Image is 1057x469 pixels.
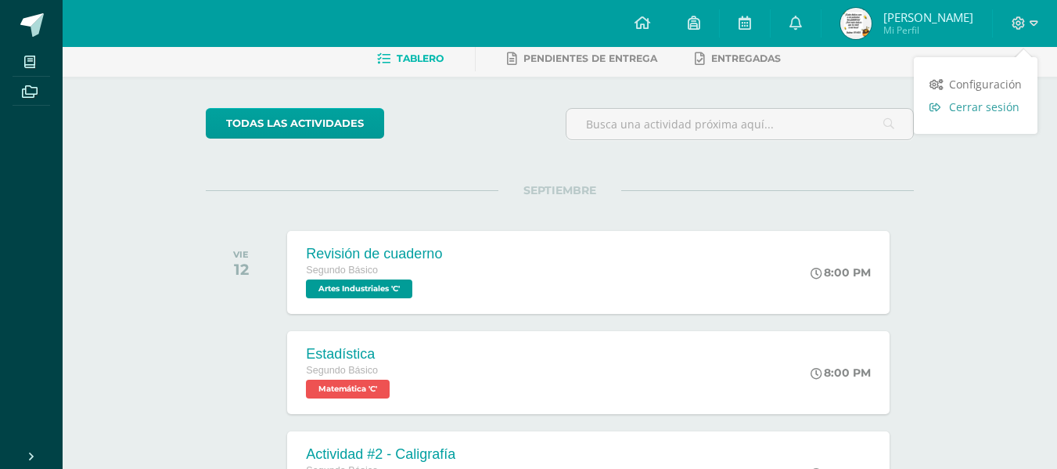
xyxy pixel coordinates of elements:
[811,265,871,280] div: 8:00 PM
[306,365,378,376] span: Segundo Básico
[306,446,455,463] div: Actividad #2 - Caligrafía
[306,246,442,262] div: Revisión de cuaderno
[883,9,973,25] span: [PERSON_NAME]
[306,380,390,399] span: Matemática 'C'
[397,52,444,64] span: Tablero
[377,46,444,71] a: Tablero
[233,260,249,279] div: 12
[507,46,657,71] a: Pendientes de entrega
[233,249,249,260] div: VIE
[711,52,781,64] span: Entregadas
[306,280,412,298] span: Artes Industriales 'C'
[811,366,871,380] div: 8:00 PM
[949,99,1019,114] span: Cerrar sesión
[523,52,657,64] span: Pendientes de entrega
[306,346,394,363] div: Estadística
[566,109,913,139] input: Busca una actividad próxima aquí...
[914,96,1037,118] a: Cerrar sesión
[695,46,781,71] a: Entregadas
[306,265,378,276] span: Segundo Básico
[949,77,1022,92] span: Configuración
[914,73,1037,96] a: Configuración
[206,108,384,139] a: todas las Actividades
[883,23,973,37] span: Mi Perfil
[840,8,872,39] img: c42d6a8f9ef243f3af6f6b118347a7e0.png
[498,183,621,197] span: SEPTIEMBRE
